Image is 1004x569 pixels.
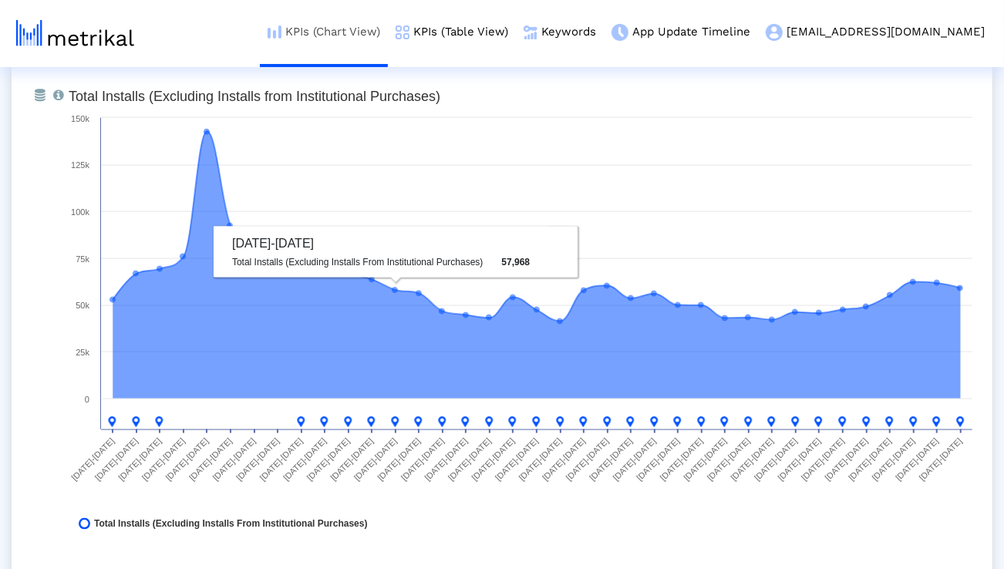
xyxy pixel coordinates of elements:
[682,436,728,483] text: [DATE]-[DATE]
[140,436,187,483] text: [DATE]-[DATE]
[305,436,352,483] text: [DATE]-[DATE]
[94,518,368,530] span: Total Installs (Excluding Installs From Institutional Purchases)
[71,160,89,170] text: 125k
[93,436,140,483] text: [DATE]-[DATE]
[446,436,493,483] text: [DATE]-[DATE]
[635,436,681,483] text: [DATE]-[DATE]
[69,89,440,104] tspan: Total Installs (Excluding Installs from Institutional Purchases)
[517,436,563,483] text: [DATE]-[DATE]
[69,436,116,483] text: [DATE]-[DATE]
[268,25,281,39] img: kpi-chart-menu-icon.png
[753,436,799,483] text: [DATE]-[DATE]
[116,436,163,483] text: [DATE]-[DATE]
[588,436,634,483] text: [DATE]-[DATE]
[187,436,234,483] text: [DATE]-[DATE]
[281,436,328,483] text: [DATE]-[DATE]
[918,436,964,483] text: [DATE]-[DATE]
[328,436,375,483] text: [DATE]-[DATE]
[824,436,870,483] text: [DATE]-[DATE]
[894,436,940,483] text: [DATE]-[DATE]
[776,436,822,483] text: [DATE]-[DATE]
[611,24,628,41] img: app-update-menu-icon.png
[611,436,658,483] text: [DATE]-[DATE]
[847,436,893,483] text: [DATE]-[DATE]
[76,348,89,357] text: 25k
[234,436,281,483] text: [DATE]-[DATE]
[85,395,89,404] text: 0
[729,436,775,483] text: [DATE]-[DATE]
[423,436,469,483] text: [DATE]-[DATE]
[659,436,705,483] text: [DATE]-[DATE]
[352,436,399,483] text: [DATE]-[DATE]
[871,436,917,483] text: [DATE]-[DATE]
[396,25,409,39] img: kpi-table-menu-icon.png
[71,114,89,123] text: 150k
[211,436,257,483] text: [DATE]-[DATE]
[706,436,752,483] text: [DATE]-[DATE]
[800,436,846,483] text: [DATE]-[DATE]
[376,436,422,483] text: [DATE]-[DATE]
[16,20,134,46] img: metrical-logo-light.png
[399,436,446,483] text: [DATE]-[DATE]
[541,436,587,483] text: [DATE]-[DATE]
[470,436,516,483] text: [DATE]-[DATE]
[76,301,89,310] text: 50k
[766,24,783,41] img: my-account-menu-icon.png
[258,436,305,483] text: [DATE]-[DATE]
[564,436,611,483] text: [DATE]-[DATE]
[524,25,537,39] img: keywords.png
[76,254,89,264] text: 75k
[494,436,540,483] text: [DATE]-[DATE]
[71,207,89,217] text: 100k
[163,436,210,483] text: [DATE]-[DATE]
